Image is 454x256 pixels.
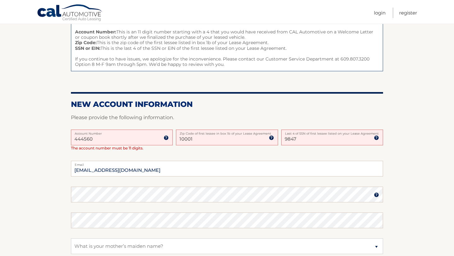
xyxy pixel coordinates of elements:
[71,146,143,150] span: The account number must be 11 digits.
[75,29,116,35] strong: Account Number:
[176,130,278,135] label: Zip Code of first lessee in box 1b of your Lease Agreement
[399,8,417,18] a: Register
[71,130,173,135] label: Account Number
[164,135,169,140] img: tooltip.svg
[281,130,383,145] input: SSN or EIN (last 4 digits only)
[71,130,173,145] input: Account Number
[71,100,383,109] h2: New Account Information
[176,130,278,145] input: Zip Code
[37,4,103,22] a: Cal Automotive
[281,130,383,135] label: Last 4 of SSN of first lessee listed on your Lease Agreement
[374,135,379,140] img: tooltip.svg
[374,8,386,18] a: Login
[71,15,383,72] span: Some things to keep in mind when creating your profile. This is an 11 digit number starting with ...
[75,45,101,51] strong: SSN or EIN:
[71,161,383,177] input: Email
[75,40,97,45] strong: Zip Code:
[269,135,274,140] img: tooltip.svg
[71,113,383,122] p: Please provide the following information.
[71,161,383,166] label: Email
[374,192,379,197] img: tooltip.svg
